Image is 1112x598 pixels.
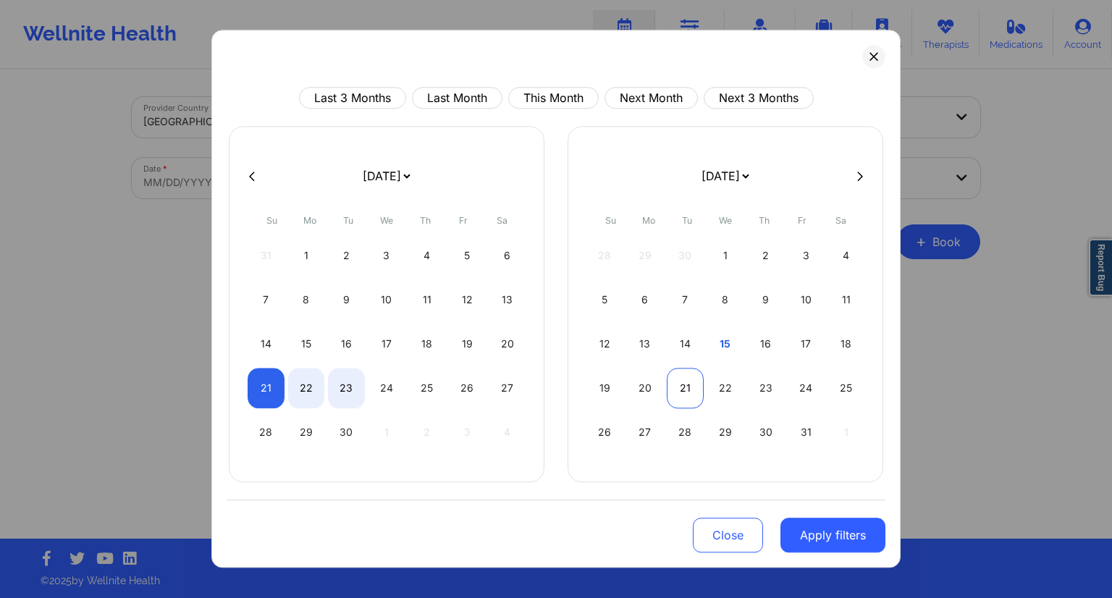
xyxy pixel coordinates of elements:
div: Tue Oct 14 2025 [667,324,704,364]
abbr: Wednesday [719,215,732,226]
div: Tue Sep 02 2025 [328,235,365,276]
div: Thu Oct 02 2025 [747,235,784,276]
div: Tue Sep 16 2025 [328,324,365,364]
div: Mon Oct 13 2025 [627,324,664,364]
div: Sat Oct 04 2025 [827,235,864,276]
div: Sat Oct 18 2025 [827,324,864,364]
abbr: Saturday [497,215,507,226]
div: Sun Sep 14 2025 [248,324,285,364]
div: Mon Oct 06 2025 [627,279,664,320]
abbr: Thursday [420,215,431,226]
div: Fri Oct 24 2025 [788,368,825,408]
div: Tue Oct 28 2025 [667,412,704,452]
div: Fri Sep 19 2025 [449,324,486,364]
div: Fri Oct 10 2025 [788,279,825,320]
div: Wed Sep 03 2025 [368,235,405,276]
div: Thu Oct 16 2025 [747,324,784,364]
div: Sun Sep 07 2025 [248,279,285,320]
div: Sat Sep 13 2025 [489,279,526,320]
button: Next Month [605,87,698,109]
div: Thu Sep 11 2025 [408,279,445,320]
div: Sat Oct 11 2025 [827,279,864,320]
abbr: Tuesday [343,215,353,226]
div: Sun Oct 26 2025 [586,412,623,452]
div: Wed Sep 17 2025 [368,324,405,364]
div: Fri Sep 05 2025 [449,235,486,276]
button: Close [693,518,763,552]
button: Last 3 Months [299,87,406,109]
div: Mon Sep 01 2025 [288,235,325,276]
div: Tue Oct 07 2025 [667,279,704,320]
abbr: Thursday [759,215,770,226]
div: Wed Oct 29 2025 [707,412,744,452]
div: Sun Sep 21 2025 [248,368,285,408]
div: Sun Sep 28 2025 [248,412,285,452]
div: Thu Sep 18 2025 [408,324,445,364]
div: Thu Oct 09 2025 [747,279,784,320]
abbr: Sunday [266,215,277,226]
div: Wed Sep 10 2025 [368,279,405,320]
div: Thu Sep 04 2025 [408,235,445,276]
div: Sat Sep 06 2025 [489,235,526,276]
div: Wed Oct 01 2025 [707,235,744,276]
abbr: Friday [459,215,468,226]
div: Wed Sep 24 2025 [368,368,405,408]
button: This Month [508,87,599,109]
div: Wed Oct 08 2025 [707,279,744,320]
abbr: Wednesday [380,215,393,226]
button: Next 3 Months [704,87,814,109]
abbr: Tuesday [682,215,692,226]
div: Thu Oct 30 2025 [747,412,784,452]
div: Fri Oct 17 2025 [788,324,825,364]
div: Sat Sep 27 2025 [489,368,526,408]
div: Tue Sep 30 2025 [328,412,365,452]
abbr: Monday [303,215,316,226]
abbr: Monday [642,215,655,226]
abbr: Sunday [605,215,616,226]
div: Thu Sep 25 2025 [408,368,445,408]
div: Fri Oct 03 2025 [788,235,825,276]
div: Fri Sep 26 2025 [449,368,486,408]
div: Mon Oct 20 2025 [627,368,664,408]
div: Sun Oct 12 2025 [586,324,623,364]
div: Sun Oct 05 2025 [586,279,623,320]
div: Thu Oct 23 2025 [747,368,784,408]
div: Wed Oct 15 2025 [707,324,744,364]
button: Last Month [412,87,502,109]
div: Tue Sep 23 2025 [328,368,365,408]
div: Mon Sep 15 2025 [288,324,325,364]
div: Fri Oct 31 2025 [788,412,825,452]
div: Sat Sep 20 2025 [489,324,526,364]
button: Apply filters [780,518,885,552]
div: Tue Sep 09 2025 [328,279,365,320]
div: Sat Oct 25 2025 [827,368,864,408]
div: Mon Oct 27 2025 [627,412,664,452]
div: Sun Oct 19 2025 [586,368,623,408]
div: Mon Sep 29 2025 [288,412,325,452]
div: Wed Oct 22 2025 [707,368,744,408]
abbr: Friday [798,215,806,226]
abbr: Saturday [835,215,846,226]
div: Fri Sep 12 2025 [449,279,486,320]
div: Mon Sep 08 2025 [288,279,325,320]
div: Tue Oct 21 2025 [667,368,704,408]
div: Mon Sep 22 2025 [288,368,325,408]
